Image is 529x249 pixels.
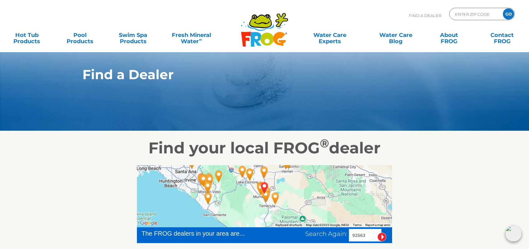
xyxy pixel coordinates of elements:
sup: ∞ [199,37,202,42]
div: Mission Valley Spas - 31 miles away. [196,172,211,189]
input: Submit [377,233,386,242]
div: Leslie's Poolmart Inc # 1061 - 24 miles away. [212,168,226,185]
h1: Find a Dealer [82,67,418,82]
div: Blue Haven Pools - Orange County - 29 miles away. [201,179,215,196]
div: Hot Spring Spas of Orange County - 29 miles away. [201,190,215,207]
a: Report a map error [365,223,390,227]
input: GO [503,8,514,20]
div: Dolphin Pool & Spa Centers - 10 miles away. [243,166,257,183]
div: CalWest Resort Living - 2 miles away. [254,181,268,197]
a: Hot TubProducts [6,29,48,41]
sup: ® [320,136,329,150]
a: AboutFROG [428,29,470,41]
span: Search Again: [305,230,347,238]
a: Swim SpaProducts [112,29,154,41]
div: Aqua Paradise - Mission Viejo - 29 miles away. [202,171,216,188]
div: Valley Hot Spring Spas - Murrieta - 2 miles away. [254,180,269,197]
a: Open this area in Google Maps (opens a new window) [138,219,159,227]
button: Keyboard shortcuts [275,223,302,227]
a: Terms (opens in new tab) [353,223,362,227]
div: Leslie's Poolmart, Inc. # 750 - 32 miles away. [196,171,210,188]
a: Water CareBlog [375,29,417,41]
div: Aloha Leisure Inc - 14 miles away. [235,163,250,180]
p: Find A Dealer [409,8,441,23]
div: Leslie's Poolmart, Inc. # 856 - 8 miles away. [257,164,271,181]
div: Leslie's Poolmart, Inc. # 594 - 8 miles away. [268,190,283,207]
input: Zip Code Form [454,10,496,19]
a: Fresh MineralWater∞ [166,29,217,41]
div: Leslie's Poolmart, Inc. # 87 - 28 miles away. [203,173,217,189]
a: PoolProducts [59,29,101,41]
div: Aqua Paradise - Laguna Hills - 32 miles away. [194,171,208,188]
div: The FROG dealers in your area are... [142,229,267,238]
div: MURRIETA, CA 92563 [257,179,272,196]
h2: Find your local FROG dealer [73,139,456,157]
img: openIcon [505,225,522,242]
div: Leslie's Poolmart, Inc. # 940 - 2 miles away. [254,179,268,196]
a: ContactFROG [481,29,523,41]
span: Map data ©2025 Google, INEGI [306,223,349,227]
a: Water CareExperts [296,29,363,41]
div: Blue Haven Pools - Murrieta/Temecula/Southwest Riv - 4 miles away. [259,188,273,205]
img: Google [138,219,159,227]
